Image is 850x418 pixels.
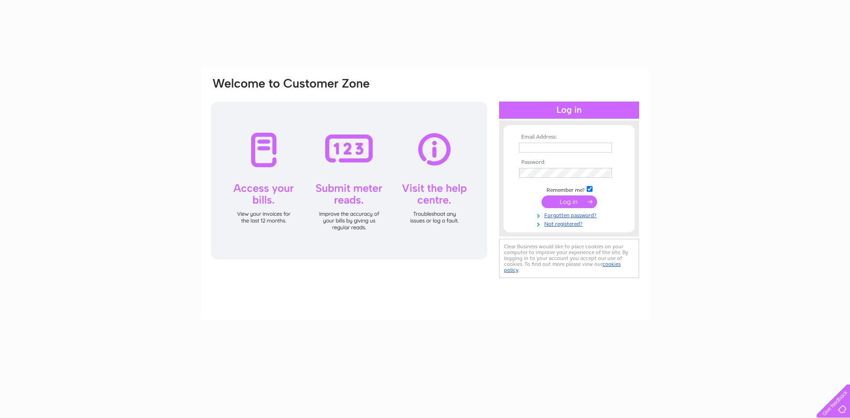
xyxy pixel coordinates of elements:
[542,195,597,208] input: Submit
[504,261,621,273] a: cookies policy
[499,239,639,278] div: Clear Business would like to place cookies on your computer to improve your experience of the sit...
[517,134,621,140] th: Email Address:
[517,185,621,194] td: Remember me?
[519,219,621,228] a: Not registered?
[519,210,621,219] a: Forgotten password?
[517,159,621,166] th: Password:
